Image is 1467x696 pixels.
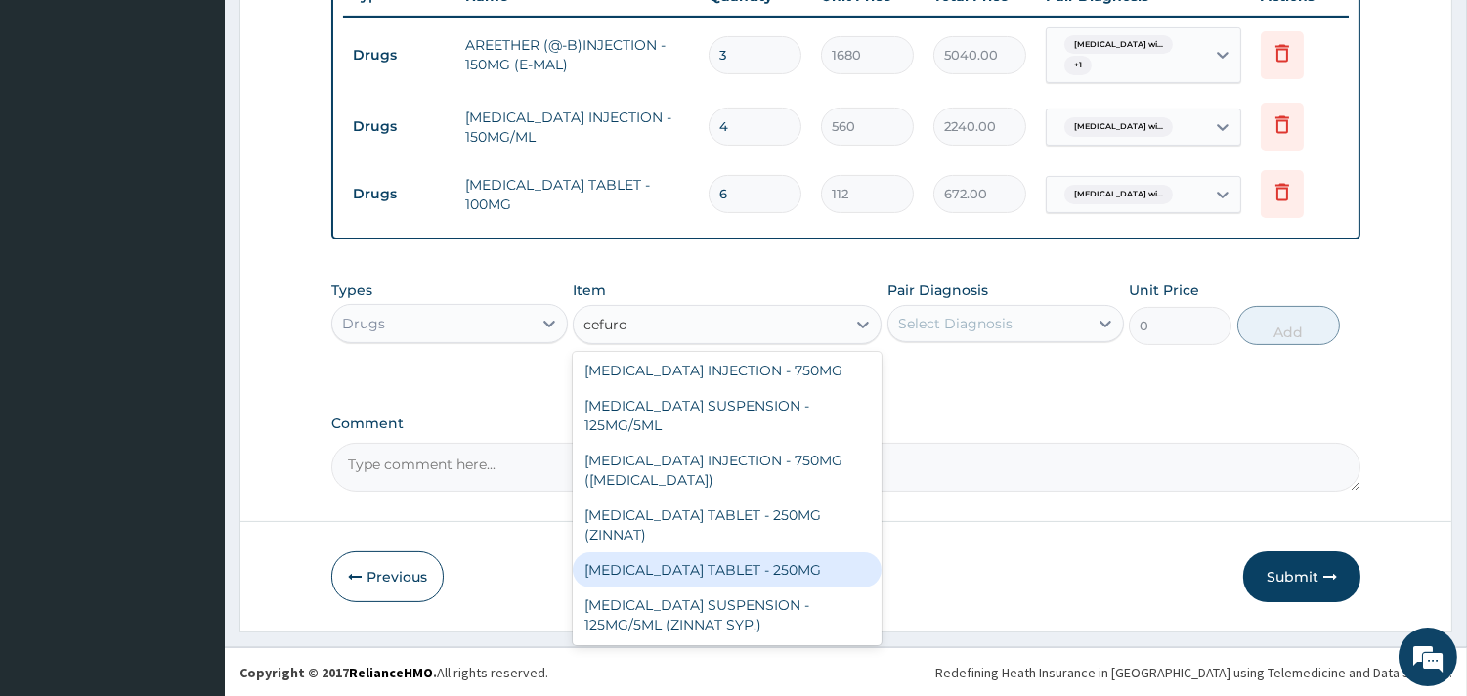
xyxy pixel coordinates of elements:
[573,587,882,642] div: [MEDICAL_DATA] SUSPENSION - 125MG/5ML (ZINNAT SYP.)
[239,664,437,681] strong: Copyright © 2017 .
[343,176,455,212] td: Drugs
[898,314,1013,333] div: Select Diagnosis
[1129,281,1199,300] label: Unit Price
[1243,551,1360,602] button: Submit
[343,109,455,145] td: Drugs
[455,165,699,224] td: [MEDICAL_DATA] TABLET - 100MG
[887,281,988,300] label: Pair Diagnosis
[343,37,455,73] td: Drugs
[10,477,372,545] textarea: Type your message and hit 'Enter'
[1064,185,1173,204] span: [MEDICAL_DATA] wi...
[573,498,882,552] div: [MEDICAL_DATA] TABLET - 250MG (ZINNAT)
[1237,306,1340,345] button: Add
[342,314,385,333] div: Drugs
[1064,35,1173,55] span: [MEDICAL_DATA] wi...
[573,552,882,587] div: [MEDICAL_DATA] TABLET - 250MG
[573,388,882,443] div: [MEDICAL_DATA] SUSPENSION - 125MG/5ML
[331,283,372,299] label: Types
[573,353,882,388] div: [MEDICAL_DATA] INJECTION - 750MG
[102,109,328,135] div: Chat with us now
[455,98,699,156] td: [MEDICAL_DATA] INJECTION - 150MG/ML
[349,664,433,681] a: RelianceHMO
[455,25,699,84] td: AREETHER (@-B)INJECTION - 150MG (E-MAL)
[331,415,1360,432] label: Comment
[1064,117,1173,137] span: [MEDICAL_DATA] wi...
[36,98,79,147] img: d_794563401_company_1708531726252_794563401
[935,663,1452,682] div: Redefining Heath Insurance in [GEOGRAPHIC_DATA] using Telemedicine and Data Science!
[331,551,444,602] button: Previous
[321,10,367,57] div: Minimize live chat window
[1064,56,1092,75] span: + 1
[113,218,270,415] span: We're online!
[573,281,606,300] label: Item
[573,443,882,498] div: [MEDICAL_DATA] INJECTION - 750MG ([MEDICAL_DATA])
